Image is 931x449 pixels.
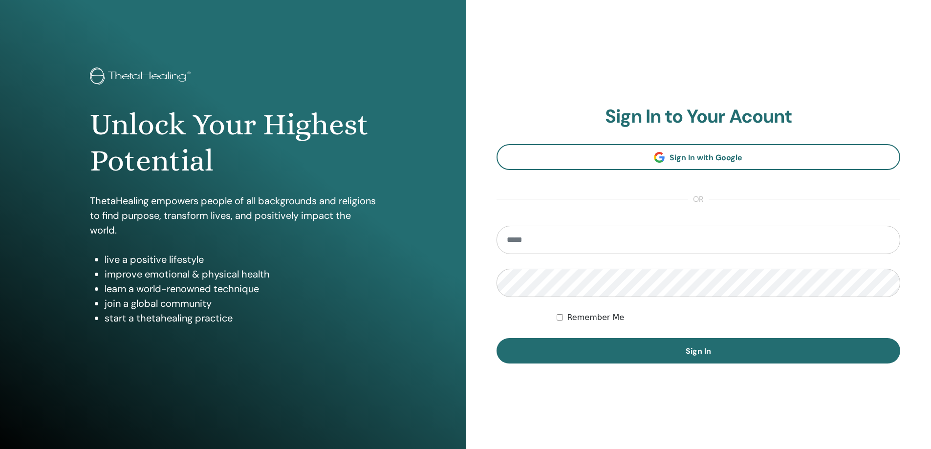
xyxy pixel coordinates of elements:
label: Remember Me [567,312,624,323]
p: ThetaHealing empowers people of all backgrounds and religions to find purpose, transform lives, a... [90,193,376,237]
button: Sign In [497,338,901,363]
span: Sign In [686,346,711,356]
a: Sign In with Google [497,144,901,170]
h1: Unlock Your Highest Potential [90,107,376,179]
li: improve emotional & physical health [105,267,376,281]
li: live a positive lifestyle [105,252,376,267]
div: Keep me authenticated indefinitely or until I manually logout [557,312,900,323]
li: join a global community [105,296,376,311]
li: start a thetahealing practice [105,311,376,325]
span: or [688,193,709,205]
span: Sign In with Google [670,152,742,163]
li: learn a world-renowned technique [105,281,376,296]
h2: Sign In to Your Acount [497,106,901,128]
